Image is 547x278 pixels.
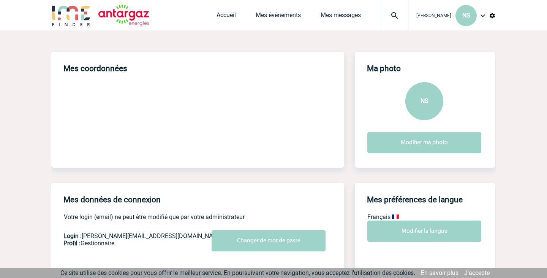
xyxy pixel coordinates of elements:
p: Votre login (email) ne peut être modifié que par votre administrateur [64,213,344,221]
h4: Mes données de connexion [63,195,161,204]
p: [PERSON_NAME][EMAIL_ADDRESS][DOMAIN_NAME] [63,232,209,240]
span: Profil : [63,240,81,247]
span: NS [462,12,470,19]
h4: Ma photo [367,64,401,73]
h4: Mes préférences de langue [367,195,463,204]
span: NS [421,97,428,105]
a: J'accepte [464,269,490,276]
input: Modifier ma photo [367,132,481,153]
h4: Mes coordonnées [63,64,127,73]
span: [PERSON_NAME] [416,13,451,18]
span: Login : [63,232,82,240]
input: Modifier la langue [367,221,481,242]
span: Français [367,213,390,221]
img: fr [392,214,399,219]
a: Mes événements [256,11,301,22]
span: Ce site utilise des cookies pour vous offrir le meilleur service. En poursuivant votre navigation... [60,269,415,276]
a: Mes messages [321,11,361,22]
input: Changer de mot de passe [212,230,326,251]
a: Accueil [217,11,236,22]
p: Gestionnaire [63,240,209,247]
img: IME-Finder [51,5,91,26]
a: En savoir plus [421,269,458,276]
